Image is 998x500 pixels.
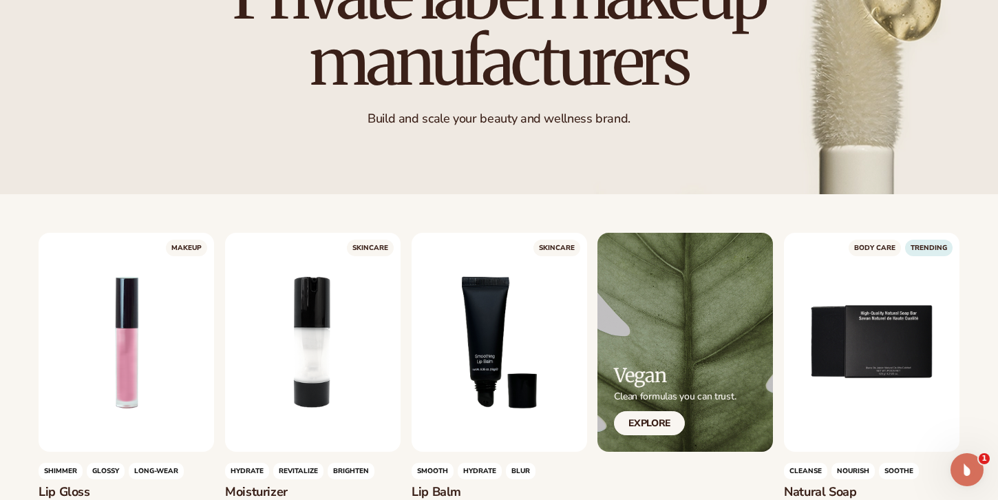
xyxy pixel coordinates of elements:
[951,453,984,486] iframe: Intercom live chat
[39,485,214,500] h3: Lip Gloss
[225,485,401,500] h3: Moisturizer
[831,463,875,479] span: NOURISH
[412,463,454,479] span: SMOOTH
[129,463,184,479] span: LONG-WEAR
[506,463,535,479] span: BLUR
[193,111,805,127] p: Build and scale your beauty and wellness brand.
[784,463,827,479] span: Cleanse
[328,463,374,479] span: BRIGHTEN
[614,365,736,386] h2: Vegan
[87,463,125,479] span: GLOSSY
[225,463,269,479] span: HYDRATE
[879,463,919,479] span: SOOTHE
[412,485,587,500] h3: Lip Balm
[39,463,83,479] span: Shimmer
[458,463,502,479] span: HYDRATE
[614,390,736,403] p: Clean formulas you can trust.
[614,411,685,435] a: Explore
[273,463,323,479] span: REVITALIZE
[979,453,990,464] span: 1
[784,485,959,500] h3: Natural Soap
